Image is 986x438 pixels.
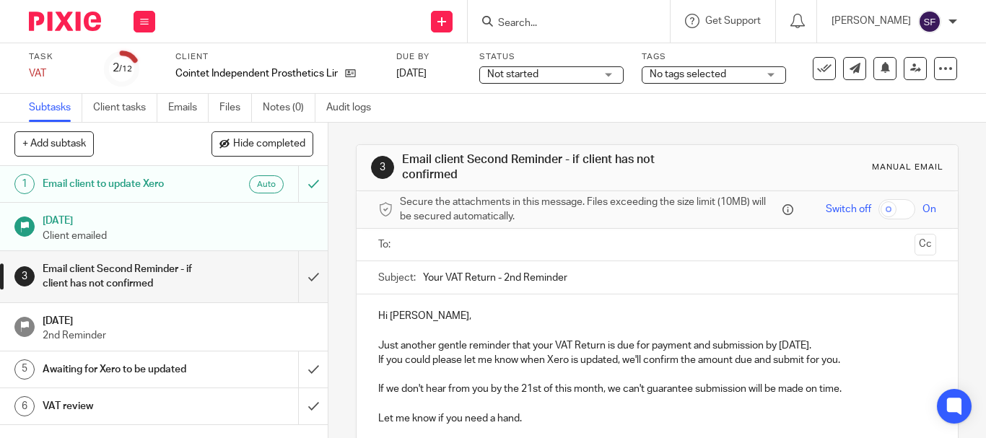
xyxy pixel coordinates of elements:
[371,156,394,179] div: 3
[43,328,314,343] p: 2nd Reminder
[43,258,204,295] h1: Email client Second Reminder - if client has not confirmed
[915,234,936,255] button: Cc
[263,94,315,122] a: Notes (0)
[14,396,35,416] div: 6
[29,12,101,31] img: Pixie
[29,51,87,63] label: Task
[642,51,786,63] label: Tags
[378,271,416,285] label: Subject:
[43,310,314,328] h1: [DATE]
[378,411,936,426] p: Let me know if you need a hand.
[175,66,338,81] p: Cointet Independent Prosthetics Limited
[14,266,35,286] div: 3
[175,51,378,63] label: Client
[219,94,252,122] a: Files
[93,94,157,122] a: Client tasks
[119,65,132,73] small: /12
[211,131,313,156] button: Hide completed
[43,173,204,195] h1: Email client to update Xero
[402,152,688,183] h1: Email client Second Reminder - if client has not confirmed
[29,94,82,122] a: Subtasks
[43,210,314,228] h1: [DATE]
[43,395,204,417] h1: VAT review
[487,69,538,79] span: Not started
[43,229,314,243] p: Client emailed
[497,17,627,30] input: Search
[378,237,394,252] label: To:
[14,174,35,194] div: 1
[233,139,305,150] span: Hide completed
[378,309,936,323] p: Hi [PERSON_NAME],
[29,66,87,81] div: VAT
[650,69,726,79] span: No tags selected
[826,202,871,216] span: Switch off
[14,131,94,156] button: + Add subtask
[705,16,761,26] span: Get Support
[918,10,941,33] img: svg%3E
[479,51,624,63] label: Status
[922,202,936,216] span: On
[378,382,936,396] p: If we don't hear from you by the 21st of this month, we can't guarantee submission will be made o...
[400,195,779,224] span: Secure the attachments in this message. Files exceeding the size limit (10MB) will be secured aut...
[326,94,382,122] a: Audit logs
[872,162,943,173] div: Manual email
[378,353,936,367] p: If you could please let me know when Xero is updated, we'll confirm the amount due and submit for...
[396,69,427,79] span: [DATE]
[168,94,209,122] a: Emails
[832,14,911,28] p: [PERSON_NAME]
[113,60,132,76] div: 2
[43,359,204,380] h1: Awaiting for Xero to be updated
[378,338,936,353] p: Just another gentle reminder that your VAT Return is due for payment and submission by [DATE].
[14,359,35,380] div: 5
[396,51,461,63] label: Due by
[249,175,284,193] div: Auto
